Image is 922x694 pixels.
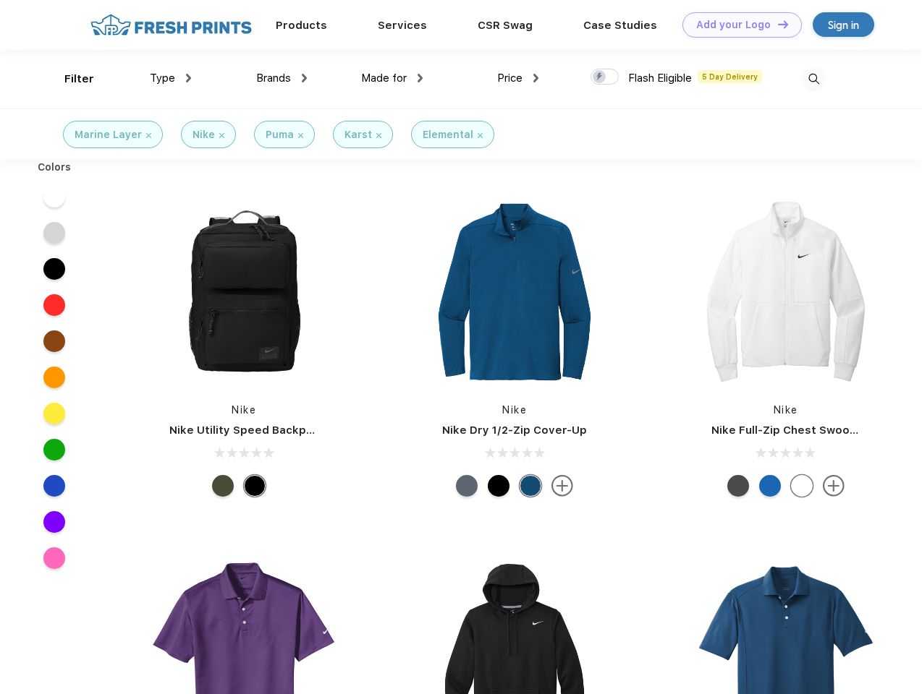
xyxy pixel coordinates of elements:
[169,424,326,437] a: Nike Utility Speed Backpack
[442,424,587,437] a: Nike Dry 1/2-Zip Cover-Up
[456,475,478,497] div: Navy Heather
[276,19,327,32] a: Products
[696,19,771,31] div: Add your Logo
[520,475,541,497] div: Gym Blue
[150,72,175,85] span: Type
[146,133,151,138] img: filter_cancel.svg
[376,133,381,138] img: filter_cancel.svg
[186,74,191,82] img: dropdown.png
[361,72,407,85] span: Made for
[759,475,781,497] div: Royal
[727,475,749,497] div: Anthracite
[298,133,303,138] img: filter_cancel.svg
[219,133,224,138] img: filter_cancel.svg
[266,127,294,142] div: Puma
[778,20,788,28] img: DT
[302,74,307,82] img: dropdown.png
[423,127,473,142] div: Elemental
[551,475,573,497] img: more.svg
[502,404,527,416] a: Nike
[478,133,483,138] img: filter_cancel.svg
[698,70,762,83] span: 5 Day Delivery
[193,127,215,142] div: Nike
[813,12,874,37] a: Sign in
[828,17,859,33] div: Sign in
[533,74,538,82] img: dropdown.png
[478,19,533,32] a: CSR Swag
[791,475,813,497] div: White
[244,475,266,497] div: Black
[418,196,611,388] img: func=resize&h=266
[774,404,798,416] a: Nike
[64,71,94,87] div: Filter
[86,12,256,38] img: fo%20logo%202.webp
[148,196,340,388] img: func=resize&h=266
[628,72,692,85] span: Flash Eligible
[802,67,826,91] img: desktop_search.svg
[378,19,427,32] a: Services
[232,404,256,416] a: Nike
[711,424,904,437] a: Nike Full-Zip Chest Swoosh Jacket
[344,127,372,142] div: Karst
[690,196,882,388] img: func=resize&h=266
[418,74,423,82] img: dropdown.png
[488,475,509,497] div: Black
[256,72,291,85] span: Brands
[75,127,142,142] div: Marine Layer
[823,475,845,497] img: more.svg
[27,160,83,175] div: Colors
[212,475,234,497] div: Cargo Khaki
[497,72,523,85] span: Price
